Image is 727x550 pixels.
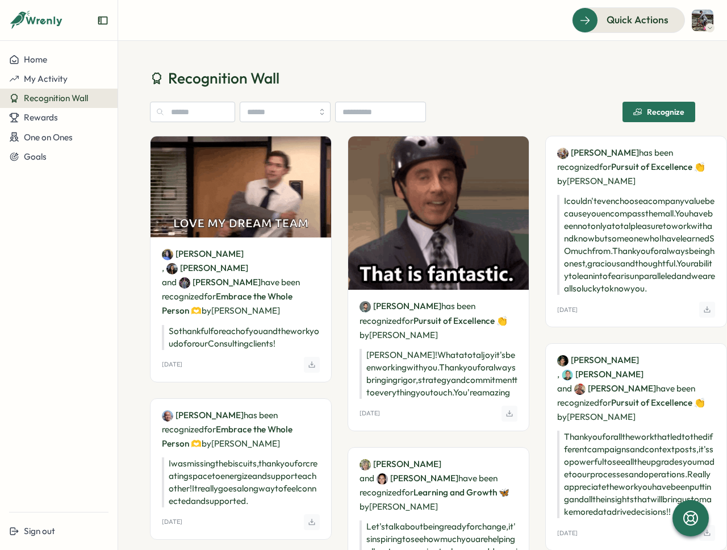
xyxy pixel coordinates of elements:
[557,195,715,295] p: I couldn't even choose a company value because you encompass them all. You have been not only a t...
[162,457,320,507] p: I was missing the biscuits, thank you for creating space to energize and support each other! It r...
[611,397,705,408] span: Pursuit of Excellence 👏
[162,409,244,422] a: Eric Lam[PERSON_NAME]
[557,148,569,159] img: Isabel Shaw
[557,147,639,159] a: Isabel Shaw[PERSON_NAME]
[360,459,371,470] img: Lisa Warner
[24,73,68,84] span: My Activity
[402,315,413,326] span: for
[24,112,58,123] span: Rewards
[179,277,190,289] img: Deepika Ramachandran
[166,262,248,274] a: Ashley Jessen[PERSON_NAME]
[633,107,684,116] div: Recognize
[360,410,380,417] p: [DATE]
[360,299,517,341] p: has been recognized by [PERSON_NAME]
[162,361,182,368] p: [DATE]
[204,291,216,302] span: for
[24,526,55,536] span: Sign out
[572,7,685,32] button: Quick Actions
[162,249,173,260] img: Emily Edwards
[557,530,578,537] p: [DATE]
[360,457,517,514] p: have been recognized by [PERSON_NAME]
[360,458,441,470] a: Lisa Warner[PERSON_NAME]
[204,424,216,435] span: for
[557,306,578,314] p: [DATE]
[162,261,248,275] span: ,
[162,248,244,260] a: Emily Edwards[PERSON_NAME]
[557,382,572,395] span: and
[162,424,293,449] span: Embrace the Whole Person 🫶
[162,276,177,289] span: and
[413,487,509,498] span: Learning and Growth 🦋
[413,315,507,326] span: Pursuit of Excellence 👏
[348,136,529,290] img: Recognition Image
[162,325,320,350] p: So thankful for each of you and the work you do for our Consulting clients!
[692,10,713,31] img: Hannan Abdi
[557,431,715,518] p: Thank you for all the work that led to the different campaigns and context posts, it's so powerfu...
[24,93,88,103] span: Recognition Wall
[599,397,611,408] span: for
[162,408,320,451] p: has been recognized by [PERSON_NAME]
[24,132,73,143] span: One on Ones
[574,384,586,395] img: Cyndyl Harrison
[162,247,320,318] p: have been recognized by [PERSON_NAME]
[360,301,371,312] img: Nick Norena
[360,349,517,399] p: [PERSON_NAME]! What a total joy it's been working with you. Thank you for always bringing rigor, ...
[162,410,173,422] img: Eric Lam
[402,487,413,498] span: for
[377,473,388,485] img: India Bastien
[360,300,441,312] a: Nick Norena[PERSON_NAME]
[574,382,656,395] a: Cyndyl Harrison[PERSON_NAME]
[360,472,374,485] span: and
[179,276,261,289] a: Deepika Ramachandran[PERSON_NAME]
[24,151,47,162] span: Goals
[557,145,715,188] p: has been recognized by [PERSON_NAME]
[168,68,279,88] span: Recognition Wall
[562,369,573,381] img: Miguel Zeballos-Vargas
[607,13,668,27] span: Quick Actions
[557,353,715,424] p: have been recognized by [PERSON_NAME]
[162,518,182,526] p: [DATE]
[599,161,611,172] span: for
[557,354,639,366] a: Ethan Elisara[PERSON_NAME]
[166,263,178,274] img: Ashley Jessen
[377,472,458,485] a: India Bastien[PERSON_NAME]
[151,136,331,238] img: Recognition Image
[97,15,108,26] button: Expand sidebar
[162,291,293,316] span: Embrace the Whole Person 🫶
[622,102,695,122] button: Recognize
[557,367,644,381] span: ,
[562,368,644,381] a: Miguel Zeballos-Vargas[PERSON_NAME]
[611,161,705,172] span: Pursuit of Excellence 👏
[557,355,569,366] img: Ethan Elisara
[24,54,47,65] span: Home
